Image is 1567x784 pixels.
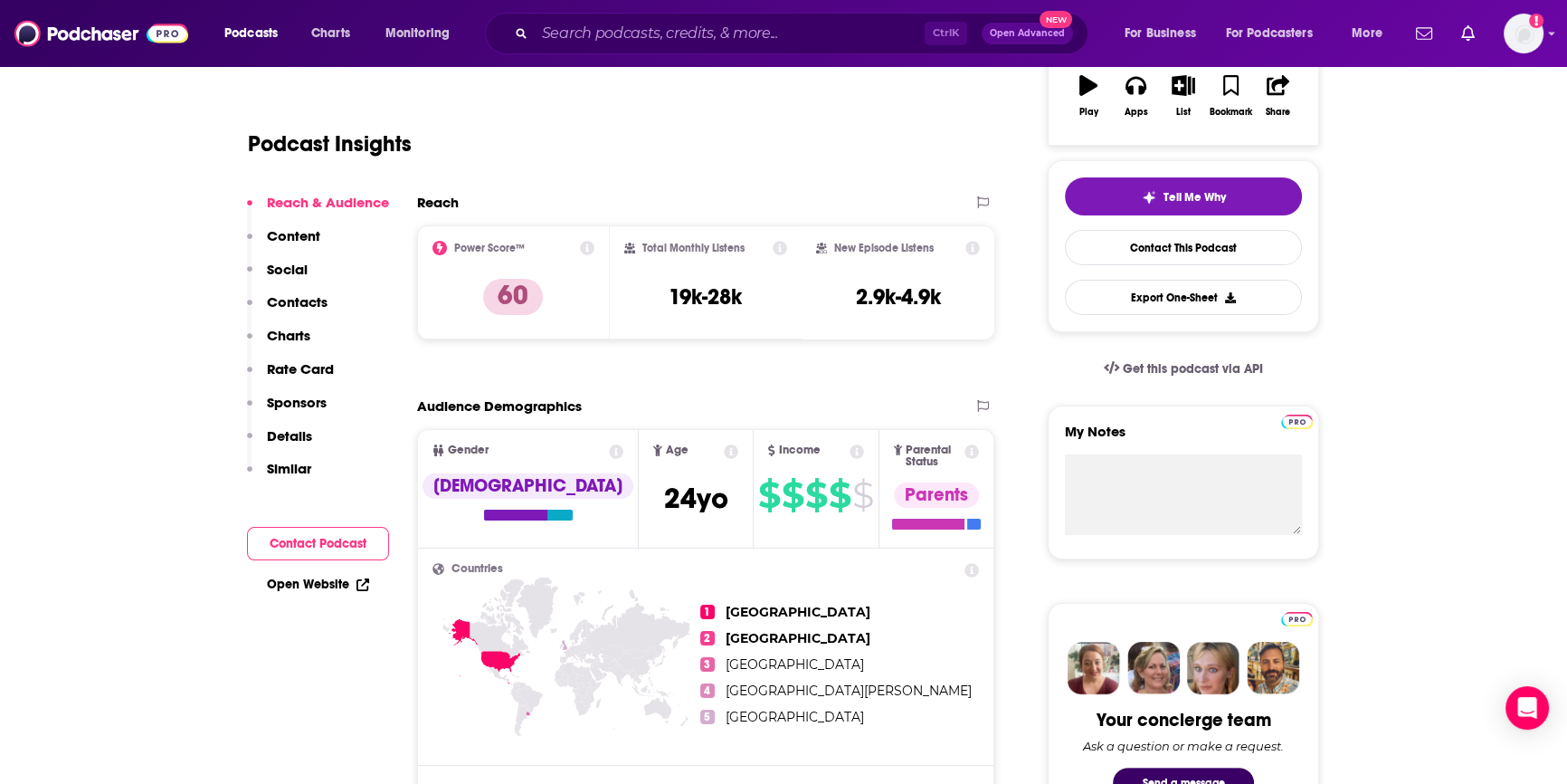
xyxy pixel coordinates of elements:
div: Parents [894,483,979,508]
span: $ [829,481,850,510]
span: 4 [700,684,715,698]
label: My Notes [1065,423,1302,454]
p: Social [267,261,308,278]
div: List [1176,107,1191,118]
span: Age [666,445,689,456]
span: For Podcasters [1226,21,1313,46]
h3: 2.9k-4.9k [856,283,941,311]
button: open menu [1339,19,1405,48]
button: Show profile menu [1504,14,1543,53]
span: Tell Me Why [1163,190,1226,205]
span: Monitoring [385,21,450,46]
button: Share [1255,63,1302,129]
button: open menu [1214,19,1339,48]
button: Social [247,261,308,294]
span: Ctrl K [925,22,967,45]
button: Sponsors [247,394,327,427]
span: More [1352,21,1382,46]
a: Get this podcast via API [1089,347,1277,391]
button: Charts [247,327,310,360]
img: Jules Profile [1187,642,1239,694]
button: Bookmark [1207,63,1254,129]
h3: 19k-28k [669,283,742,311]
span: [GEOGRAPHIC_DATA][PERSON_NAME] [726,683,972,699]
button: Reach & Audience [247,194,389,227]
div: [DEMOGRAPHIC_DATA] [423,473,633,499]
button: open menu [373,19,473,48]
button: Play [1065,63,1112,129]
span: [GEOGRAPHIC_DATA] [726,630,870,646]
div: Apps [1125,107,1148,118]
p: Reach & Audience [267,194,389,211]
h2: Total Monthly Listens [642,242,745,254]
img: Podchaser Pro [1281,612,1313,626]
span: [GEOGRAPHIC_DATA] [726,656,864,673]
h2: New Episode Listens [834,242,934,254]
span: Charts [311,21,350,46]
div: Play [1079,107,1098,118]
span: New [1040,11,1072,28]
span: $ [852,481,873,510]
div: Ask a question or make a request. [1083,739,1284,753]
span: Get this podcast via API [1123,361,1263,377]
span: $ [805,481,827,510]
span: [GEOGRAPHIC_DATA] [726,604,870,620]
span: 24 yo [664,481,728,516]
a: Open Website [267,577,369,592]
h2: Reach [417,194,459,211]
button: Contact Podcast [247,527,389,560]
p: Details [267,427,312,445]
button: Rate Card [247,360,334,394]
button: Details [247,427,312,461]
span: Open Advanced [990,29,1065,38]
span: Countries [451,563,503,575]
span: Parental Status [906,445,961,468]
span: $ [758,481,780,510]
span: Gender [448,445,489,456]
span: 3 [700,657,715,672]
p: Charts [267,327,310,344]
button: Apps [1112,63,1159,129]
p: Contacts [267,293,328,311]
svg: Add a profile image [1529,14,1543,28]
img: Sydney Profile [1068,642,1120,694]
span: Logged in as BenLaurro [1504,14,1543,53]
button: List [1160,63,1207,129]
a: Show notifications dropdown [1454,18,1482,49]
span: $ [782,481,803,510]
p: Rate Card [267,360,334,378]
img: Podchaser Pro [1281,415,1313,429]
span: 5 [700,710,715,724]
span: 1 [700,605,715,619]
div: Bookmark [1210,107,1252,118]
a: Show notifications dropdown [1409,18,1439,49]
div: Open Intercom Messenger [1505,686,1549,730]
button: Open AdvancedNew [982,23,1073,44]
h1: Podcast Insights [248,130,412,158]
a: Pro website [1281,412,1313,429]
img: Podchaser - Follow, Share and Rate Podcasts [14,16,188,51]
span: 2 [700,631,715,645]
p: 60 [483,279,543,315]
div: Your concierge team [1097,709,1271,731]
a: Pro website [1281,609,1313,626]
p: Sponsors [267,394,327,411]
img: Jon Profile [1247,642,1299,694]
span: Income [779,445,821,456]
span: For Business [1125,21,1196,46]
img: tell me why sparkle [1142,190,1156,205]
a: Contact This Podcast [1065,230,1302,265]
img: Barbara Profile [1127,642,1180,694]
div: Share [1266,107,1290,118]
button: open menu [1112,19,1219,48]
input: Search podcasts, credits, & more... [535,19,925,48]
button: Similar [247,460,311,493]
a: Charts [299,19,361,48]
h2: Audience Demographics [417,397,582,415]
h2: Power Score™ [454,242,525,254]
span: Podcasts [224,21,278,46]
button: Contacts [247,293,328,327]
button: tell me why sparkleTell Me Why [1065,177,1302,215]
button: open menu [212,19,301,48]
